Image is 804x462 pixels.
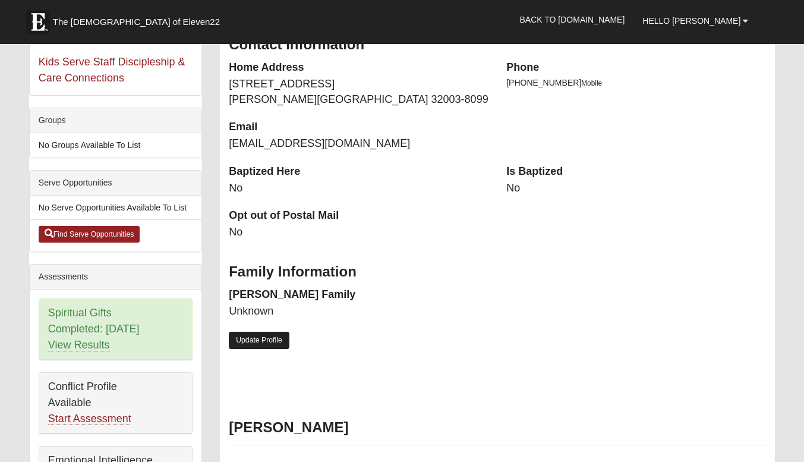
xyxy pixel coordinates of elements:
a: Find Serve Opportunities [39,226,140,243]
dd: No [229,181,488,196]
a: The [DEMOGRAPHIC_DATA] of Eleven22 [20,4,258,34]
dd: [EMAIL_ADDRESS][DOMAIN_NAME] [229,136,488,152]
div: Spiritual Gifts Completed: [DATE] [39,299,192,360]
dt: Opt out of Postal Mail [229,208,488,224]
span: The [DEMOGRAPHIC_DATA] of Eleven22 [53,16,220,28]
li: [PHONE_NUMBER] [506,77,766,89]
dt: Is Baptized [506,164,766,180]
a: Start Assessment [48,413,131,425]
h3: Contact Information [229,36,766,54]
a: Update Profile [229,332,289,349]
a: View Results [48,339,110,351]
span: Hello [PERSON_NAME] [642,16,740,26]
dt: [PERSON_NAME] Family [229,287,488,303]
dd: Unknown [229,304,488,319]
div: Serve Opportunities [30,171,201,196]
a: Back to [DOMAIN_NAME] [510,5,633,34]
dt: Baptized Here [229,164,488,180]
dt: Home Address [229,60,488,76]
li: No Groups Available To List [30,133,201,158]
dd: [STREET_ADDRESS] [PERSON_NAME][GEOGRAPHIC_DATA] 32003-8099 [229,77,488,107]
div: Assessments [30,265,201,290]
h3: Family Information [229,263,766,281]
img: Eleven22 logo [26,10,50,34]
h3: [PERSON_NAME] [229,419,766,436]
dt: Phone [506,60,766,76]
div: Groups [30,108,201,133]
span: Mobile [581,79,602,87]
a: Kids Serve Staff Discipleship & Care Connections [39,56,185,84]
a: Hello [PERSON_NAME] [633,6,757,36]
li: No Serve Opportunities Available To List [30,196,201,220]
dt: Email [229,120,488,135]
div: Conflict Profile Available [39,373,192,433]
dd: No [229,225,488,240]
dd: No [506,181,766,196]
